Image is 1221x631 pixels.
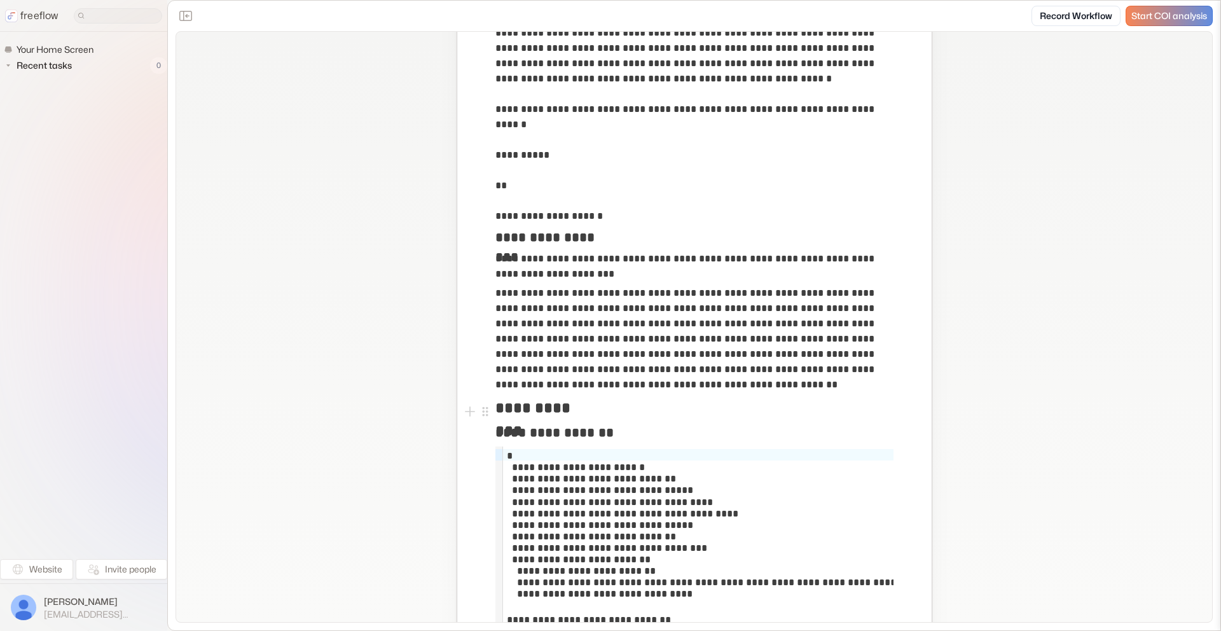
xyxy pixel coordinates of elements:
span: 0 [150,57,167,74]
img: profile [11,595,36,620]
button: Add block [462,404,478,419]
span: [EMAIL_ADDRESS][DOMAIN_NAME] [44,609,156,620]
button: Recent tasks [4,58,77,73]
span: Recent tasks [14,59,76,72]
button: Invite people [76,559,167,579]
a: freeflow [5,8,59,24]
p: freeflow [20,8,59,24]
a: Start COI analysis [1126,6,1213,26]
a: Your Home Screen [4,42,99,57]
button: Open block menu [478,404,493,419]
span: Your Home Screen [14,43,97,56]
button: [PERSON_NAME][EMAIL_ADDRESS][DOMAIN_NAME] [8,592,160,623]
span: [PERSON_NAME] [44,595,156,608]
button: Close the sidebar [176,6,196,26]
a: Record Workflow [1031,6,1121,26]
span: Start COI analysis [1131,11,1207,22]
